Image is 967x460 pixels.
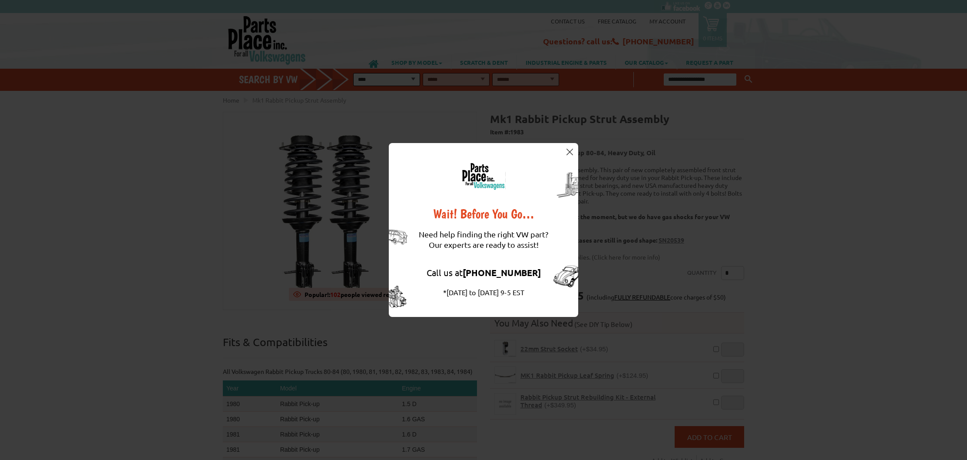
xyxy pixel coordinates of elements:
img: close [566,149,573,155]
div: *[DATE] to [DATE] 9-5 EST [419,287,548,297]
strong: [PHONE_NUMBER] [463,267,541,278]
a: Call us at[PHONE_NUMBER] [427,267,541,278]
img: logo [461,163,506,190]
div: Wait! Before You Go… [419,207,548,220]
div: Need help finding the right VW part? Our experts are ready to assist! [419,220,548,259]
